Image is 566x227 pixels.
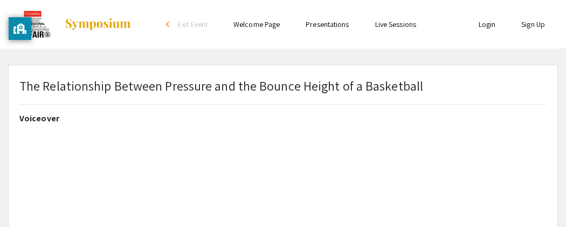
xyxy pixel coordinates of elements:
[233,19,280,29] a: Welcome Page
[306,19,349,29] a: Presentations
[9,17,31,40] button: privacy banner
[21,11,53,38] img: CoorsTek Denver Metro Regional Science and Engineering Fair
[166,21,172,27] div: arrow_back_ios
[64,18,132,31] img: Symposium by ForagerOne
[375,19,416,29] a: Live Sessions
[19,113,547,123] h2: Voiceover
[521,19,545,29] a: Sign Up
[479,19,496,29] a: Login
[8,11,132,38] a: CoorsTek Denver Metro Regional Science and Engineering Fair
[178,19,208,29] span: Exit Event
[19,76,423,95] p: The Relationship Between Pressure and the Bounce Height of a Basketball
